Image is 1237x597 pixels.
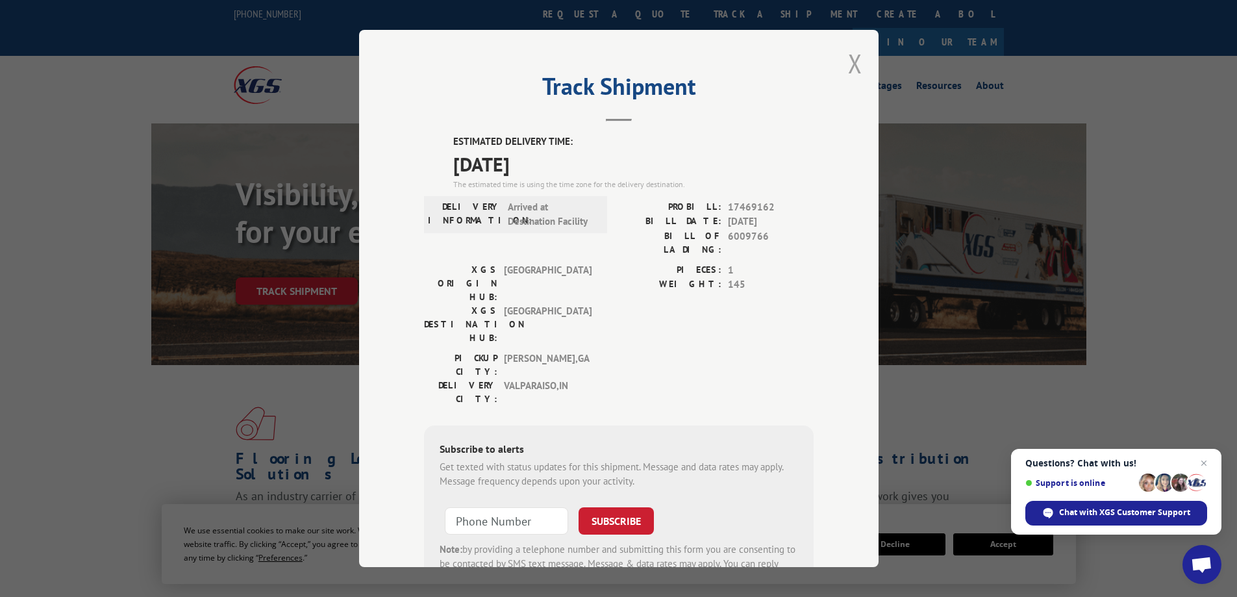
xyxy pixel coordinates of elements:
span: 145 [728,277,814,292]
label: PROBILL: [619,200,721,215]
span: [PERSON_NAME] , GA [504,351,592,379]
button: Close modal [848,46,862,81]
div: Open chat [1182,545,1221,584]
button: SUBSCRIBE [579,507,654,535]
span: 17469162 [728,200,814,215]
span: 6009766 [728,229,814,257]
label: ESTIMATED DELIVERY TIME: [453,134,814,149]
div: Chat with XGS Customer Support [1025,501,1207,526]
label: XGS ORIGIN HUB: [424,263,497,304]
label: WEIGHT: [619,277,721,292]
span: [GEOGRAPHIC_DATA] [504,263,592,304]
label: BILL OF LADING: [619,229,721,257]
input: Phone Number [445,507,568,535]
span: 1 [728,263,814,278]
div: The estimated time is using the time zone for the delivery destination. [453,179,814,190]
span: [DATE] [453,149,814,179]
div: Subscribe to alerts [440,441,798,460]
span: Close chat [1196,455,1212,471]
span: Questions? Chat with us! [1025,458,1207,468]
label: DELIVERY INFORMATION: [428,200,501,229]
span: VALPARAISO , IN [504,379,592,406]
span: [GEOGRAPHIC_DATA] [504,304,592,345]
h2: Track Shipment [424,77,814,102]
label: DELIVERY CITY: [424,379,497,406]
span: [DATE] [728,214,814,229]
label: BILL DATE: [619,214,721,229]
label: PICKUP CITY: [424,351,497,379]
span: Chat with XGS Customer Support [1059,507,1190,518]
label: XGS DESTINATION HUB: [424,304,497,345]
span: Arrived at Destination Facility [508,200,595,229]
label: PIECES: [619,263,721,278]
strong: Note: [440,543,462,555]
div: Get texted with status updates for this shipment. Message and data rates may apply. Message frequ... [440,460,798,489]
span: Support is online [1025,478,1134,488]
div: by providing a telephone number and submitting this form you are consenting to be contacted by SM... [440,542,798,587]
